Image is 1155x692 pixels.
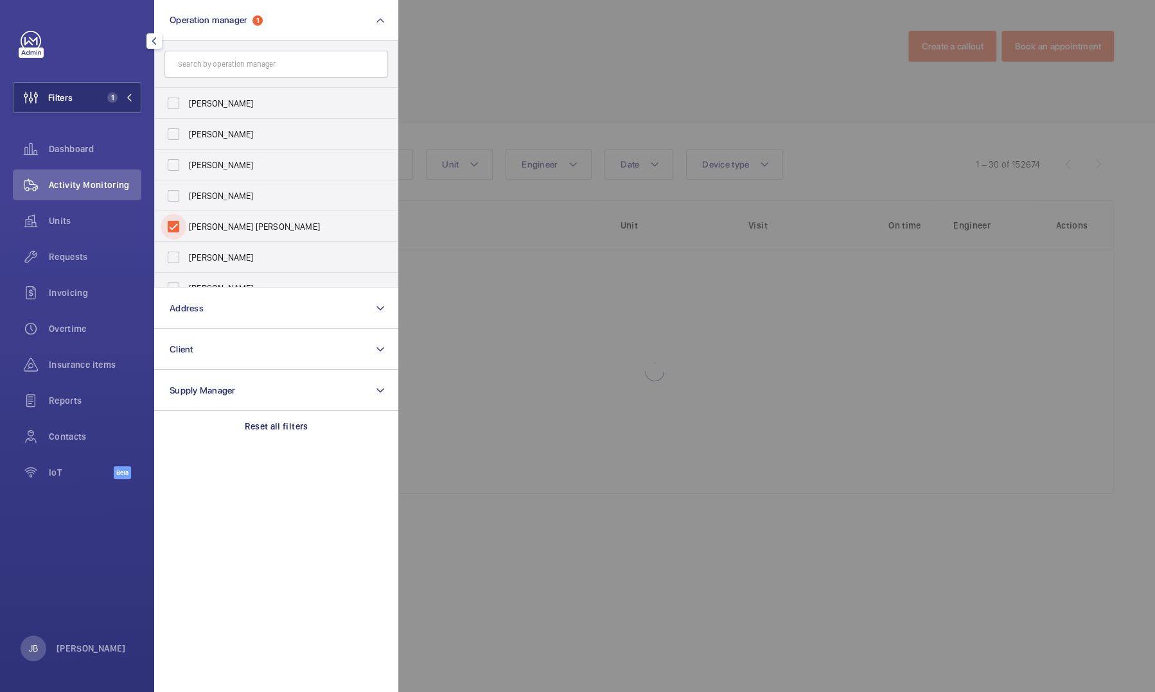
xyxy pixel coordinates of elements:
span: IoT [49,466,114,479]
span: Reports [49,394,141,407]
span: Requests [49,250,141,263]
button: Filters1 [13,82,141,113]
span: Invoicing [49,286,141,299]
span: Dashboard [49,143,141,155]
p: JB [29,642,38,655]
span: Units [49,214,141,227]
span: Overtime [49,322,141,335]
span: Activity Monitoring [49,178,141,191]
span: Beta [114,466,131,479]
span: Filters [48,91,73,104]
span: Contacts [49,430,141,443]
p: [PERSON_NAME] [57,642,126,655]
span: Insurance items [49,358,141,371]
span: 1 [107,92,118,103]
